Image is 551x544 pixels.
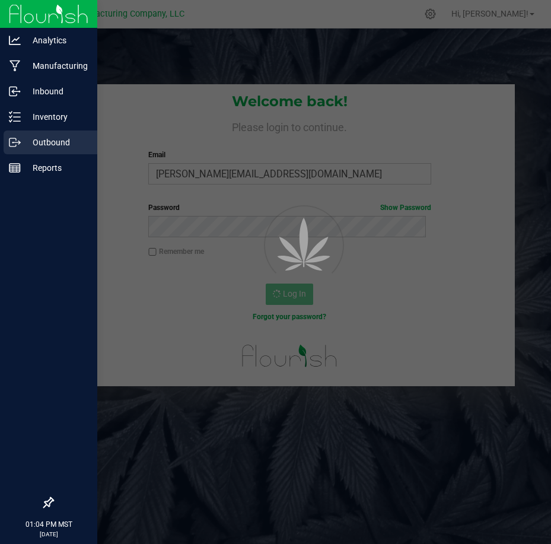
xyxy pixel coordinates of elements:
[9,136,21,148] inline-svg: Outbound
[21,59,92,73] p: Manufacturing
[9,60,21,72] inline-svg: Manufacturing
[9,34,21,46] inline-svg: Analytics
[21,135,92,149] p: Outbound
[9,162,21,174] inline-svg: Reports
[21,110,92,124] p: Inventory
[9,85,21,97] inline-svg: Inbound
[21,84,92,98] p: Inbound
[21,33,92,47] p: Analytics
[21,161,92,175] p: Reports
[5,530,92,539] p: [DATE]
[5,519,92,530] p: 01:04 PM MST
[9,111,21,123] inline-svg: Inventory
